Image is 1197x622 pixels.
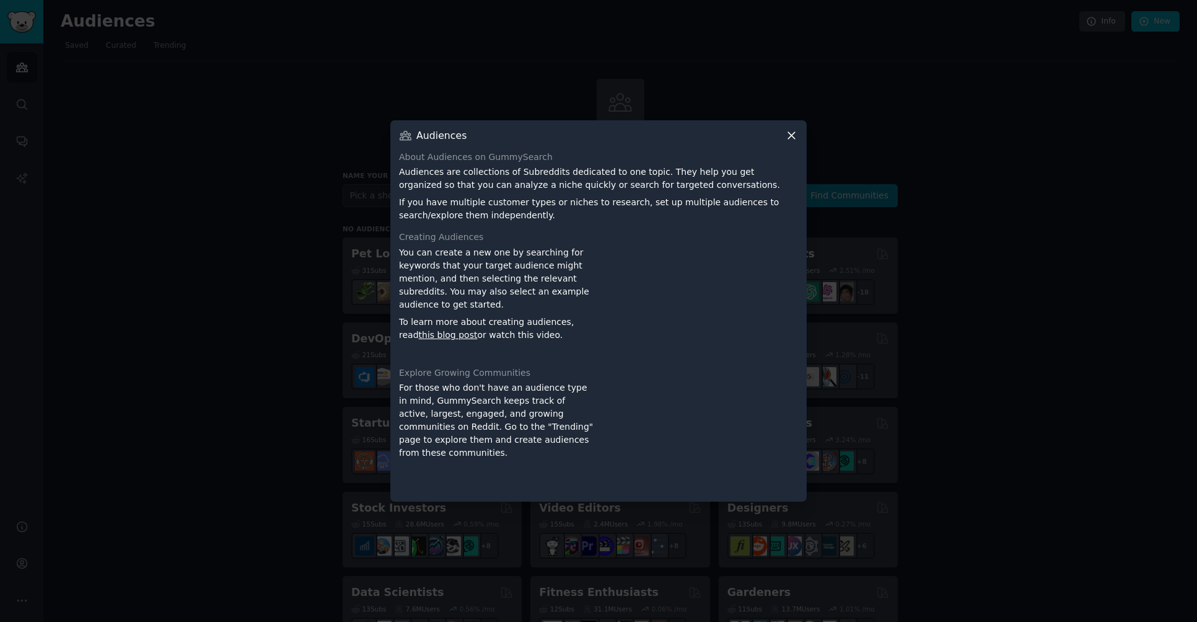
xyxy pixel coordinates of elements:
div: For those who don't have an audience type in mind, GummySearch keeps track of active, largest, en... [399,381,594,493]
p: If you have multiple customer types or niches to research, set up multiple audiences to search/ex... [399,196,798,222]
a: this blog post [419,330,478,340]
iframe: YouTube video player [603,381,798,493]
p: You can create a new one by searching for keywords that your target audience might mention, and t... [399,246,594,311]
div: Explore Growing Communities [399,367,798,380]
p: To learn more about creating audiences, read or watch this video. [399,316,594,342]
p: Audiences are collections of Subreddits dedicated to one topic. They help you get organized so th... [399,166,798,192]
div: About Audiences on GummySearch [399,151,798,164]
h3: Audiences [416,129,467,142]
div: Creating Audiences [399,231,798,244]
iframe: YouTube video player [603,246,798,358]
